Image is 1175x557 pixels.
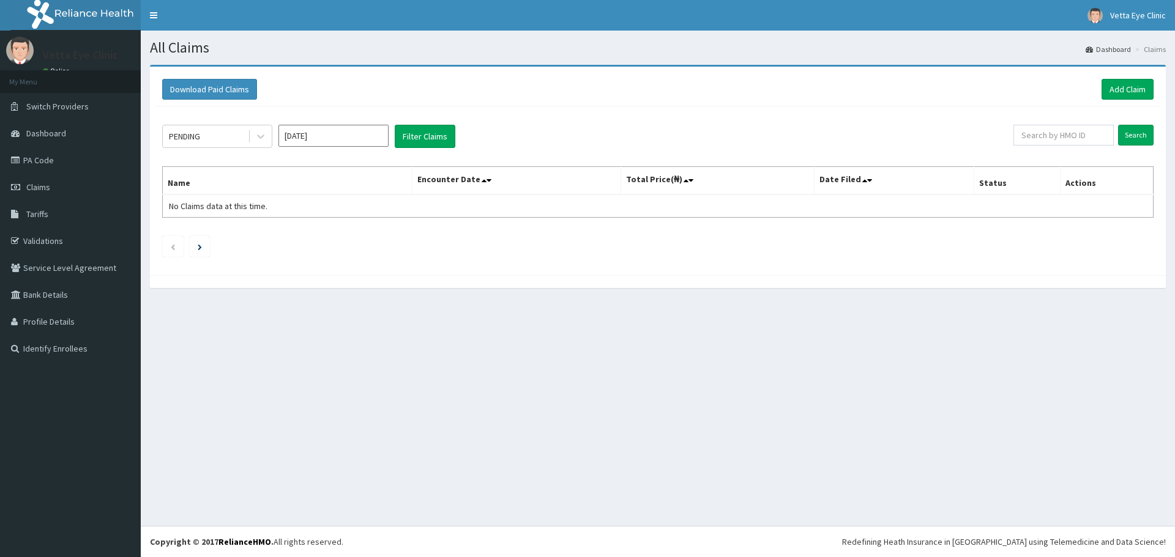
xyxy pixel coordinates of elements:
button: Download Paid Claims [162,79,257,100]
img: User Image [6,37,34,64]
th: Name [163,167,412,195]
a: Dashboard [1086,44,1131,54]
span: Vetta Eye Clinic [1110,10,1166,21]
li: Claims [1132,44,1166,54]
div: PENDING [169,130,200,142]
input: Select Month and Year [278,125,389,147]
h1: All Claims [150,40,1166,56]
th: Encounter Date [412,167,621,195]
a: Online [43,67,72,75]
th: Actions [1060,167,1153,195]
span: Dashboard [26,128,66,139]
a: Next page [198,241,202,252]
span: No Claims data at this time. [169,201,267,212]
th: Date Filed [814,167,974,195]
th: Status [974,167,1060,195]
span: Switch Providers [26,101,89,112]
strong: Copyright © 2017 . [150,536,274,547]
button: Filter Claims [395,125,455,148]
input: Search [1118,125,1154,146]
p: Vetta Eye Clinic [43,50,118,61]
span: Tariffs [26,208,48,219]
a: RelianceHMO [218,536,271,547]
img: User Image [1087,8,1103,23]
footer: All rights reserved. [141,526,1175,557]
span: Claims [26,182,50,193]
input: Search by HMO ID [1013,125,1114,146]
a: Add Claim [1102,79,1154,100]
th: Total Price(₦) [621,167,814,195]
a: Previous page [170,241,176,252]
div: Redefining Heath Insurance in [GEOGRAPHIC_DATA] using Telemedicine and Data Science! [842,536,1166,548]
